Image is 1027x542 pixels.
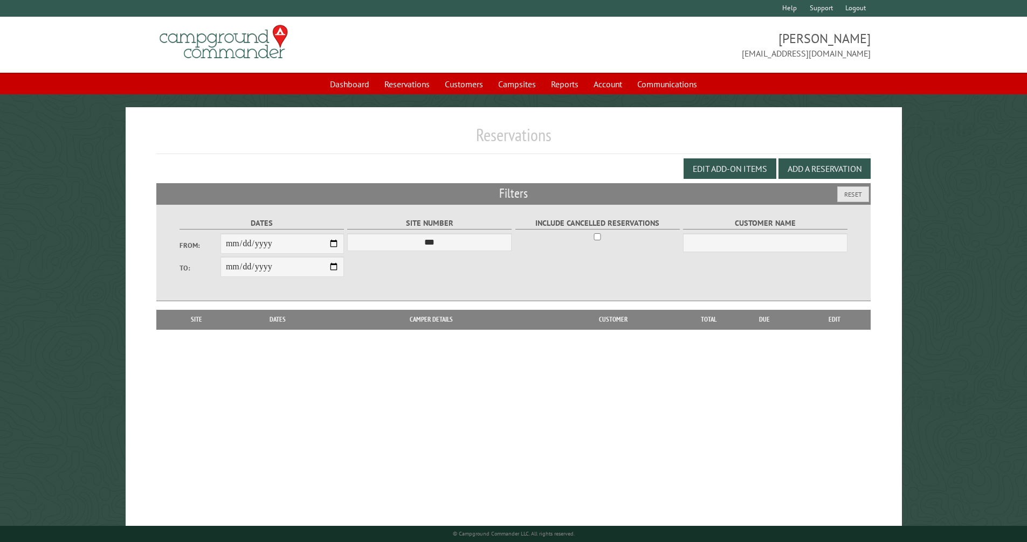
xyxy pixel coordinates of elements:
[162,310,232,329] th: Site
[232,310,324,329] th: Dates
[544,74,585,94] a: Reports
[378,74,436,94] a: Reservations
[515,217,680,230] label: Include Cancelled Reservations
[324,310,539,329] th: Camper Details
[180,263,220,273] label: To:
[687,310,730,329] th: Total
[798,310,871,329] th: Edit
[492,74,542,94] a: Campsites
[156,21,291,63] img: Campground Commander
[438,74,490,94] a: Customers
[180,217,344,230] label: Dates
[778,158,871,179] button: Add a Reservation
[837,186,869,202] button: Reset
[539,310,687,329] th: Customer
[587,74,629,94] a: Account
[631,74,704,94] a: Communications
[730,310,798,329] th: Due
[323,74,376,94] a: Dashboard
[684,158,776,179] button: Edit Add-on Items
[180,240,220,251] label: From:
[514,30,871,60] span: [PERSON_NAME] [EMAIL_ADDRESS][DOMAIN_NAME]
[453,530,575,537] small: © Campground Commander LLC. All rights reserved.
[347,217,512,230] label: Site Number
[156,183,871,204] h2: Filters
[683,217,847,230] label: Customer Name
[156,124,871,154] h1: Reservations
